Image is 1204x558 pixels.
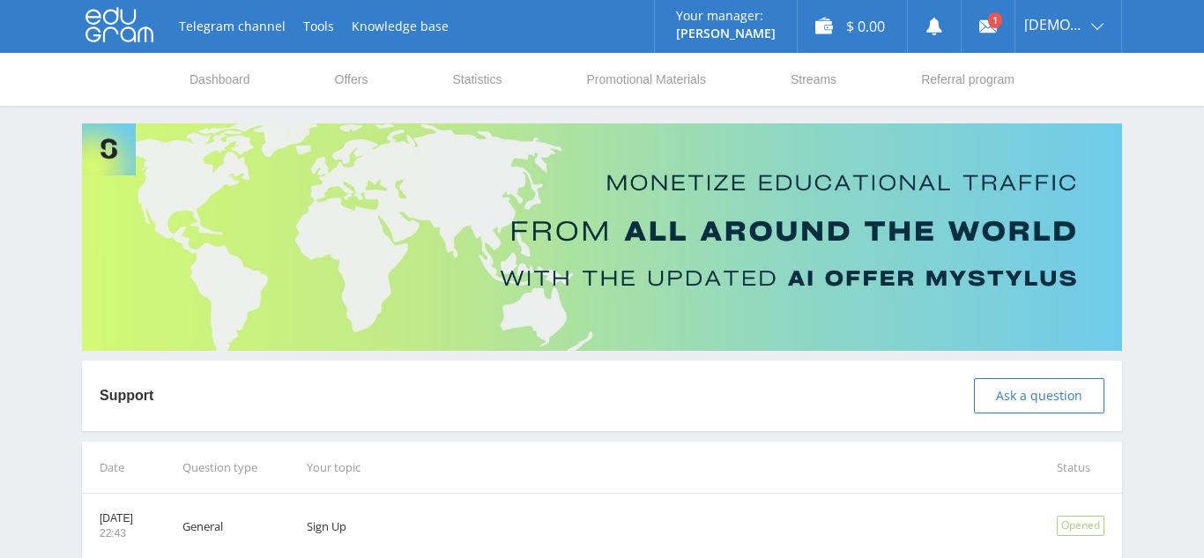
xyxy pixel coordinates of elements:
[1024,18,1086,32] span: [DEMOGRAPHIC_DATA]
[789,53,838,106] a: Streams
[100,511,133,526] p: [DATE]
[676,26,776,41] p: [PERSON_NAME]
[1032,442,1122,494] td: Status
[282,442,1032,494] td: Your topic
[919,53,1016,106] a: Referral program
[82,123,1122,351] img: Banner
[100,526,133,541] p: 22:43
[82,442,158,494] td: Date
[158,442,282,494] td: Question type
[450,53,503,106] a: Statistics
[1057,516,1104,536] div: Opened
[676,9,776,23] p: Your manager:
[974,378,1104,413] button: Ask a question
[996,389,1082,403] span: Ask a question
[333,53,370,106] a: Offers
[585,53,708,106] a: Promotional Materials
[100,386,153,405] p: Support
[188,53,252,106] a: Dashboard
